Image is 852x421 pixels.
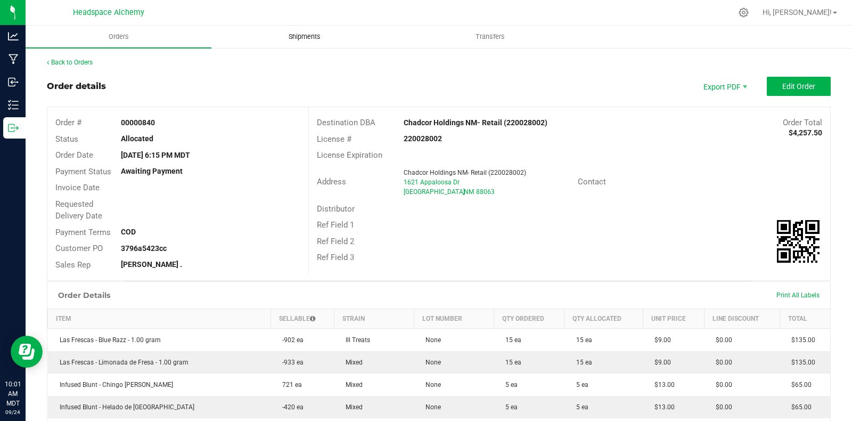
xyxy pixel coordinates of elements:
strong: 00000840 [121,118,155,127]
li: Export PDF [692,77,756,96]
inline-svg: Manufacturing [8,54,19,64]
span: Chadcor Holdings NM- Retail (220028002) [404,169,526,176]
div: Order details [47,80,106,93]
span: 15 ea [500,336,521,344]
span: 5 ea [571,403,588,411]
span: Address [317,177,346,187]
div: Manage settings [737,7,750,18]
span: License Expiration [317,150,382,160]
span: $13.00 [649,403,675,411]
strong: [PERSON_NAME] . [121,260,182,269]
span: $9.00 [649,336,671,344]
span: $0.00 [710,336,732,344]
th: Total [780,309,830,329]
span: Distributor [317,204,355,214]
span: Hi, [PERSON_NAME]! [763,8,832,17]
span: None [420,336,441,344]
span: Requested Delivery Date [55,199,102,221]
span: Order Date [55,150,93,160]
span: Payment Status [55,167,111,176]
inline-svg: Analytics [8,31,19,42]
th: Unit Price [643,309,704,329]
span: $13.00 [649,381,675,388]
button: Edit Order [767,77,831,96]
inline-svg: Inbound [8,77,19,87]
span: None [420,381,441,388]
strong: COD [121,228,136,236]
span: $0.00 [710,359,732,366]
span: $135.00 [786,359,815,366]
strong: 220028002 [404,134,442,143]
span: 15 ea [500,359,521,366]
span: Infused Blunt - Helado de [GEOGRAPHIC_DATA] [54,403,194,411]
th: Qty Allocated [564,309,643,329]
th: Lot Number [414,309,494,329]
img: Scan me! [777,220,820,263]
span: None [420,403,441,411]
span: 1621 Appaloosa Dr [404,179,460,186]
span: Ref Field 2 [317,237,354,246]
span: Invoice Date [55,183,100,192]
span: Las Frescas - Limonada de Fresa - 1.00 gram [54,359,189,366]
span: 15 ea [571,359,592,366]
iframe: Resource center [11,336,43,368]
span: Status [55,134,78,144]
span: -902 ea [277,336,304,344]
span: 15 ea [571,336,592,344]
span: $9.00 [649,359,671,366]
span: NM [464,188,474,196]
span: Order # [55,118,81,127]
span: Customer PO [55,244,103,253]
th: Item [48,309,271,329]
strong: Chadcor Holdings NM- Retail (220028002) [404,118,547,127]
a: Transfers [397,26,583,48]
span: $0.00 [710,381,732,388]
span: Ref Field 3 [317,253,354,262]
span: $65.00 [786,403,812,411]
span: [GEOGRAPHIC_DATA] [404,188,465,196]
span: Mixed [340,381,363,388]
span: Print All Labels [776,292,820,299]
inline-svg: Inventory [8,100,19,110]
span: 721 ea [277,381,302,388]
span: $65.00 [786,381,812,388]
span: -420 ea [277,403,304,411]
span: Order Total [783,118,822,127]
span: Destination DBA [317,118,375,127]
span: 5 ea [571,381,588,388]
span: Infused Blunt - Chingo [PERSON_NAME] [54,381,173,388]
span: 5 ea [500,381,518,388]
span: License # [317,134,351,144]
th: Sellable [271,309,334,329]
span: Ref Field 1 [317,220,354,230]
span: None [420,359,441,366]
span: Mixed [340,403,363,411]
h1: Order Details [58,291,110,299]
strong: [DATE] 6:15 PM MDT [121,151,190,159]
strong: Awaiting Payment [121,167,183,175]
span: Payment Terms [55,228,111,237]
span: Las Frescas - Blue Razz - 1.00 gram [54,336,161,344]
a: Back to Orders [47,59,93,66]
span: Sales Rep [55,260,91,270]
span: Edit Order [782,82,815,91]
span: $0.00 [710,403,732,411]
span: 88063 [476,188,495,196]
p: 10:01 AM MDT [5,379,21,408]
span: , [463,188,464,196]
span: Contact [578,177,606,187]
span: Transfers [461,32,519,42]
strong: 3796a5423cc [121,244,167,253]
span: Orders [94,32,143,42]
p: 09/24 [5,408,21,416]
th: Qty Ordered [494,309,564,329]
inline-svg: Outbound [8,123,19,133]
strong: Allocated [121,134,153,143]
a: Shipments [211,26,397,48]
a: Orders [26,26,211,48]
span: Headspace Alchemy [73,8,144,17]
span: Mixed [340,359,363,366]
span: 5 ea [500,403,518,411]
qrcode: 00000840 [777,220,820,263]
